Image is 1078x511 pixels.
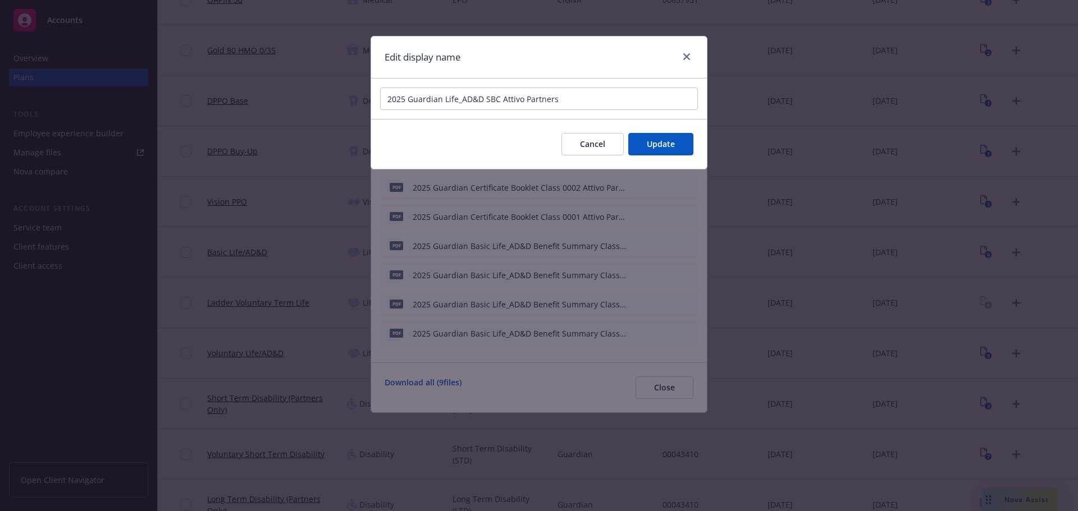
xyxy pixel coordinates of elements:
a: close [680,50,693,63]
button: Cancel [561,133,624,155]
h1: Edit display name [385,50,461,65]
span: Update [647,139,675,149]
button: Update [628,133,693,155]
span: Cancel [580,139,605,149]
